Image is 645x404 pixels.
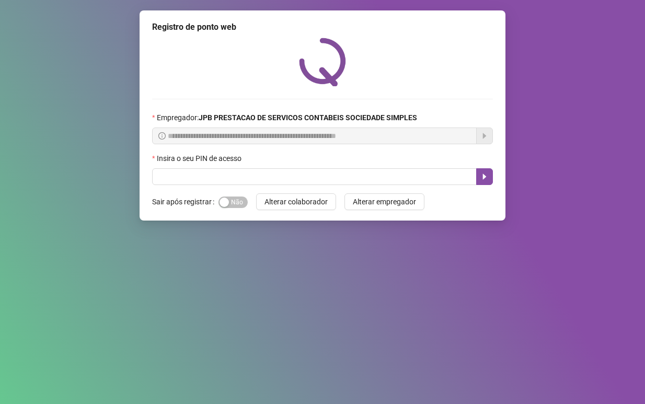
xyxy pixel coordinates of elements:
button: Alterar colaborador [256,193,336,210]
label: Sair após registrar [152,193,218,210]
span: info-circle [158,132,166,140]
span: caret-right [480,172,489,181]
button: Alterar empregador [344,193,424,210]
div: Registro de ponto web [152,21,493,33]
img: QRPoint [299,38,346,86]
span: Alterar empregador [353,196,416,207]
label: Insira o seu PIN de acesso [152,153,248,164]
span: Alterar colaborador [264,196,328,207]
strong: JPB PRESTACAO DE SERVICOS CONTABEIS SOCIEDADE SIMPLES [199,113,417,122]
span: Empregador : [157,112,417,123]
